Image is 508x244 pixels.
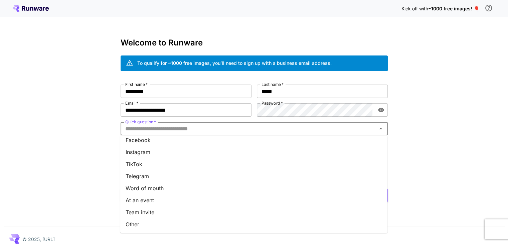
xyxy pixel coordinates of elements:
label: Email [125,100,138,106]
label: First name [125,82,148,87]
li: At an event [120,194,387,206]
li: Instagram [120,146,387,158]
li: Word of mouth [120,182,387,194]
label: Quick question [125,119,156,125]
h3: Welcome to Runware [121,38,388,47]
button: In order to qualify for free credit, you need to sign up with a business email address and click ... [482,1,495,15]
button: Close [376,124,385,133]
li: TikTok [120,158,387,170]
li: Telegram [120,170,387,182]
li: Other [120,218,387,230]
span: Kick off with [401,6,428,11]
span: ~1000 free images! 🎈 [428,6,479,11]
div: To qualify for ~1000 free images, you’ll need to sign up with a business email address. [137,59,332,67]
p: © 2025, [URL] [22,236,55,243]
li: Team invite [120,206,387,218]
button: toggle password visibility [375,104,387,116]
li: Facebook [120,134,387,146]
label: Password [262,100,283,106]
label: Last name [262,82,284,87]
